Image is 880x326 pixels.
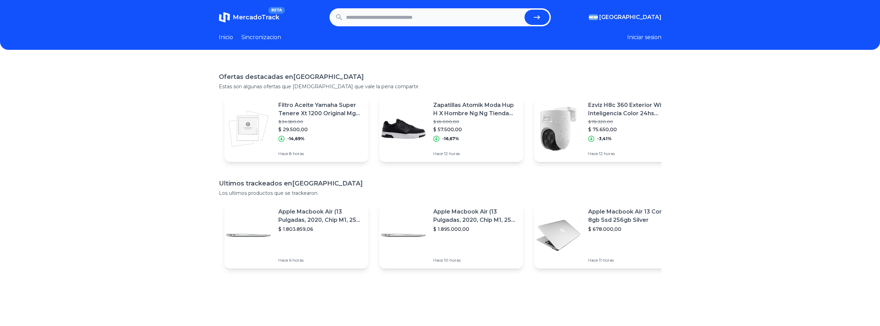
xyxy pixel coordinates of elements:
[433,151,518,156] p: Hace 12 horas
[224,105,273,153] img: Featured image
[287,136,305,142] p: -14,69%
[534,96,678,162] a: Featured imageEzviz H8c 360 Exterior Wifi Inteligencia Color 24hs Sirena$ 78.320,00$ 75.650,00-3,...
[442,136,459,142] p: -16,67%
[588,226,673,233] p: $ 678.000,00
[379,96,523,162] a: Featured imageZapatillas Atomik Moda Hup H X Hombre Ng Ng Tienda Oficial$ 69.000,00$ 57.500,00-16...
[433,101,518,118] p: Zapatillas Atomik Moda Hup H X Hombre Ng Ng Tienda Oficial
[219,12,279,23] a: MercadoTrackBETA
[599,13,661,21] span: [GEOGRAPHIC_DATA]
[278,126,363,133] p: $ 29.500,00
[219,190,661,197] p: Los ultimos productos que se trackearon.
[588,119,673,125] p: $ 78.320,00
[219,179,661,188] h1: Ultimos trackeados en [GEOGRAPHIC_DATA]
[534,211,583,260] img: Featured image
[433,257,518,263] p: Hace 10 horas
[433,119,518,125] p: $ 69.000,00
[219,72,661,82] h1: Ofertas destacadas en [GEOGRAPHIC_DATA]
[278,101,363,118] p: Filtro Aceite Yamaha Super Tenere Xt 1200 Original Mg Bikes
[224,211,273,260] img: Featured image
[379,211,428,260] img: Featured image
[534,105,583,153] img: Featured image
[219,12,230,23] img: MercadoTrack
[268,7,285,14] span: BETA
[379,202,523,269] a: Featured imageApple Macbook Air (13 Pulgadas, 2020, Chip M1, 256 Gb De Ssd, 8 Gb De Ram) - Plata$...
[219,83,661,90] p: Estas son algunas ofertas que [DEMOGRAPHIC_DATA] que vale la pena compartir.
[588,101,673,118] p: Ezviz H8c 360 Exterior Wifi Inteligencia Color 24hs Sirena
[219,33,233,42] a: Inicio
[589,13,661,21] button: [GEOGRAPHIC_DATA]
[627,33,661,42] button: Iniciar sesion
[233,13,279,21] span: MercadoTrack
[588,126,673,133] p: $ 75.650,00
[588,257,673,263] p: Hace 11 horas
[588,208,673,224] p: Apple Macbook Air 13 Core I5 8gb Ssd 256gb Silver
[278,208,363,224] p: Apple Macbook Air (13 Pulgadas, 2020, Chip M1, 256 Gb De Ssd, 8 Gb De Ram) - Plata
[278,151,363,156] p: Hace 8 horas
[534,202,678,269] a: Featured imageApple Macbook Air 13 Core I5 8gb Ssd 256gb Silver$ 678.000,00Hace 11 horas
[278,119,363,125] p: $ 34.580,00
[224,202,368,269] a: Featured imageApple Macbook Air (13 Pulgadas, 2020, Chip M1, 256 Gb De Ssd, 8 Gb De Ram) - Plata$...
[433,208,518,224] p: Apple Macbook Air (13 Pulgadas, 2020, Chip M1, 256 Gb De Ssd, 8 Gb De Ram) - Plata
[379,105,428,153] img: Featured image
[588,151,673,156] p: Hace 12 horas
[224,96,368,162] a: Featured imageFiltro Aceite Yamaha Super Tenere Xt 1200 Original Mg Bikes$ 34.580,00$ 29.500,00-1...
[433,126,518,133] p: $ 57.500,00
[241,33,281,42] a: Sincronizacion
[589,15,598,20] img: Argentina
[597,136,612,142] p: -3,41%
[433,226,518,233] p: $ 1.895.000,00
[278,226,363,233] p: $ 1.803.859,06
[278,257,363,263] p: Hace 6 horas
